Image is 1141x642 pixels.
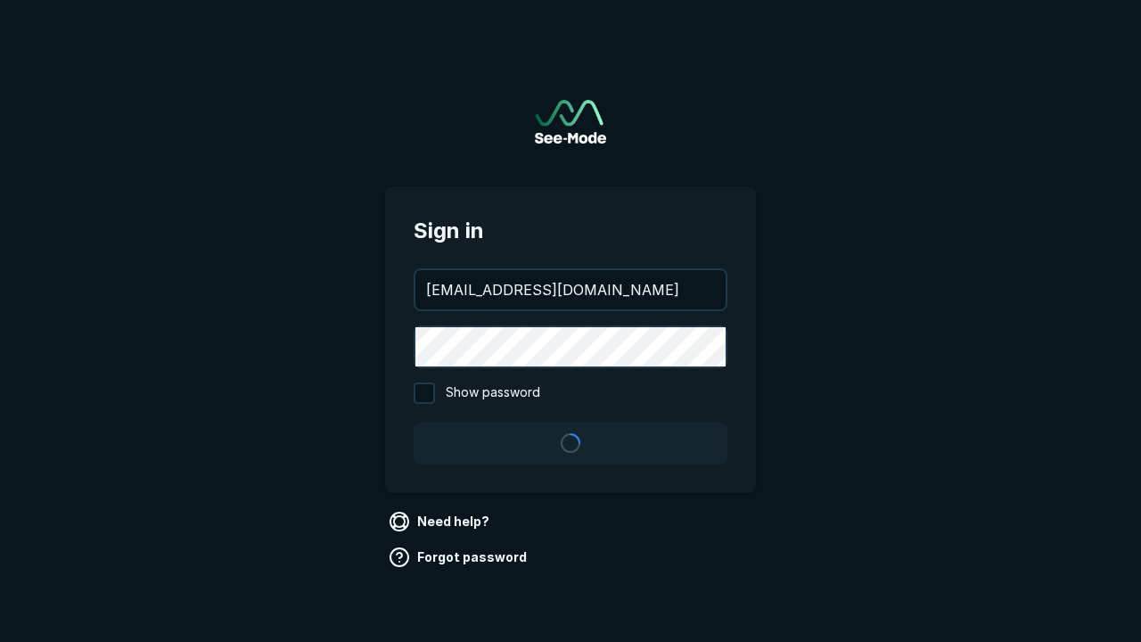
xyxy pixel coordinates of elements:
input: your@email.com [415,270,726,309]
a: Need help? [385,507,497,536]
img: See-Mode Logo [535,100,606,144]
span: Show password [446,383,540,404]
a: Go to sign in [535,100,606,144]
span: Sign in [414,215,727,247]
a: Forgot password [385,543,534,572]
